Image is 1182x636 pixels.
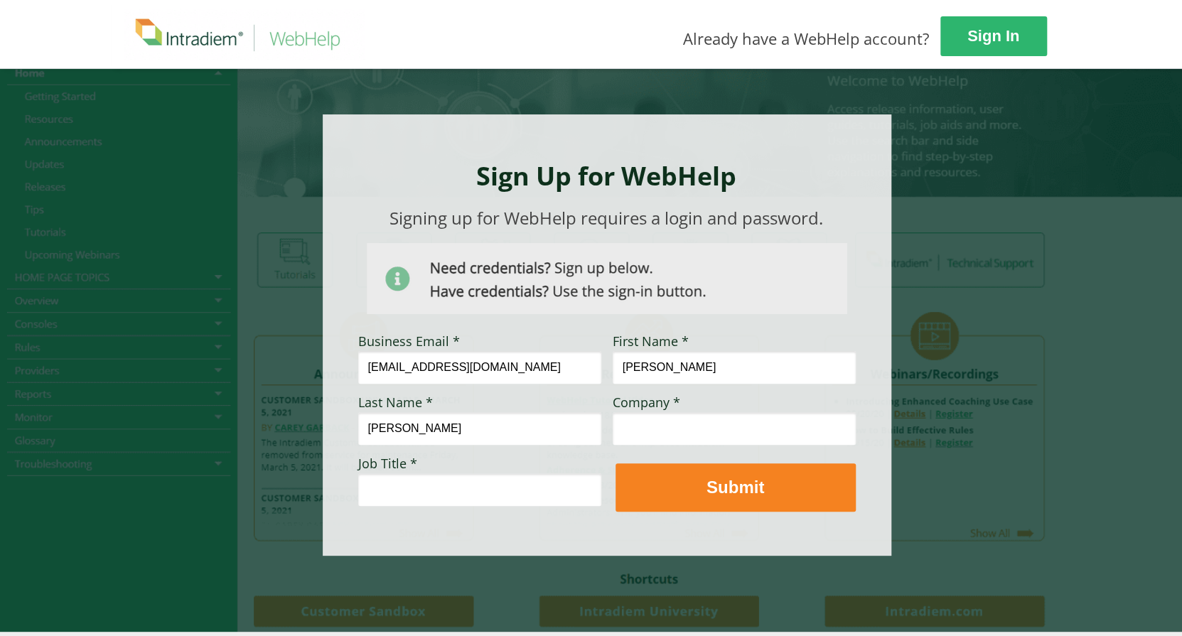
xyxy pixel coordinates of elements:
span: Already have a WebHelp account? [683,28,930,49]
strong: Submit [706,478,764,497]
span: First Name * [613,333,689,350]
strong: Sign In [967,27,1019,45]
button: Submit [616,463,856,512]
span: Last Name * [358,394,433,411]
span: Company * [613,394,680,411]
span: Signing up for WebHelp requires a login and password. [389,206,823,230]
strong: Sign Up for WebHelp [476,158,736,193]
img: Need Credentials? Sign up below. Have Credentials? Use the sign-in button. [367,243,847,314]
a: Sign In [940,16,1047,56]
span: Job Title * [358,455,417,472]
span: Business Email * [358,333,460,350]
